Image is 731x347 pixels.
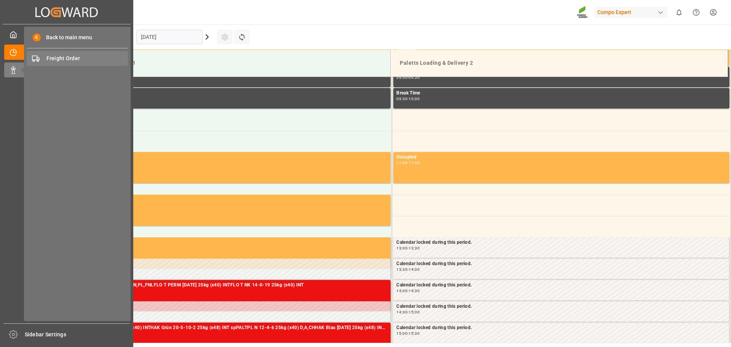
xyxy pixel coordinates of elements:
div: 15:00 [396,332,407,335]
div: Paletts Loading & Delivery 1 [59,56,384,70]
div: - [407,161,409,165]
button: Help Center [688,4,705,21]
div: Occupied [396,154,726,161]
div: BLK CLASSIC [DATE] 25kg(x40)D,EN,PL,FNLFLO T PERM [DATE] 25kg (x40) INTFLO T NK 14-0-19 25kg (x40... [57,281,388,289]
div: Calendar locked during this period. [396,239,726,246]
span: Freight Order [46,54,128,62]
div: 13:30 [409,246,420,250]
div: Calendar locked during this period. [396,303,726,310]
span: Sidebar Settings [25,331,130,339]
div: 10:00 [409,97,420,101]
div: 09:30 [396,97,407,101]
div: Occupied [57,154,388,161]
div: - [407,268,409,271]
div: 09:30 [409,76,420,79]
div: 13:00 [396,246,407,250]
div: Break Time [57,90,388,97]
div: 15:30 [409,332,420,335]
img: Screenshot%202023-09-29%20at%2010.02.21.png_1712312052.png [577,6,589,19]
div: - [407,97,409,101]
div: - [407,246,409,250]
div: - [407,310,409,314]
div: Calendar locked during this period. [396,260,726,268]
div: 15:00 [409,310,420,314]
div: Compo Expert [594,7,667,18]
div: 14:00 [396,289,407,293]
div: 14:00 [409,268,420,271]
div: 14:30 [396,310,407,314]
div: Occupied [57,196,388,204]
div: BT FAIR 25-5-8 35%UH 3M 25kg (x40) INTHAK Grün 20-5-10-2 25kg (x48) INT spPALTPL N 12-4-6 25kg (x... [57,324,388,332]
div: - [407,289,409,293]
a: My Cockpit [4,27,129,42]
button: show 0 new notifications [670,4,688,21]
div: - [407,76,409,79]
div: 11:00 [396,161,407,165]
span: Back to main menu [41,34,92,42]
div: 11:45 [409,161,420,165]
div: Occupied [57,239,388,246]
button: Compo Expert [594,5,670,19]
a: Freight Order [27,51,128,66]
div: Main ref : 6100002402, 2000002016 [57,289,388,296]
div: Calendar locked during this period. [396,324,726,332]
div: - [407,332,409,335]
div: 14:30 [409,289,420,293]
div: 13:30 [396,268,407,271]
div: Break Time [396,90,726,97]
div: 09:00 [396,76,407,79]
input: DD.MM.YYYY [136,30,203,44]
div: Calendar locked during this period. [57,303,387,310]
a: Timeslot Management [4,45,129,59]
div: Calendar locked during this period. [57,260,387,268]
div: Calendar locked during this period. [396,281,726,289]
div: Main ref : 6100002456, 2000000935 [57,332,388,338]
div: Paletts Loading & Delivery 2 [397,56,721,70]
